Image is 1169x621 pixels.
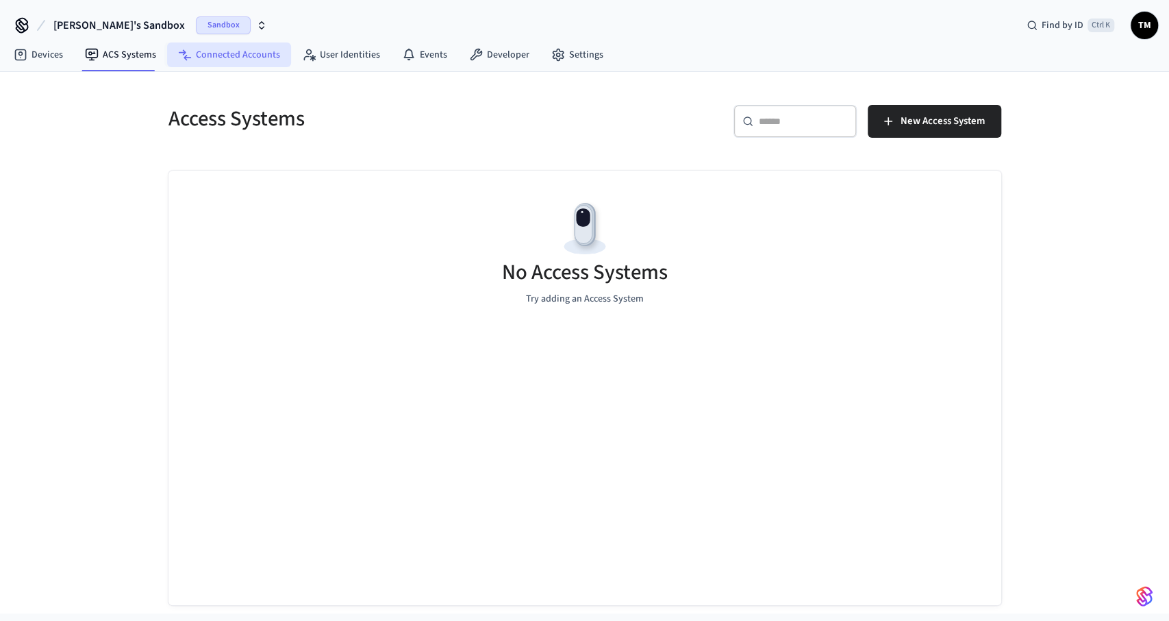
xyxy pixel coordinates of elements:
span: Find by ID [1042,19,1083,32]
div: Find by IDCtrl K [1016,13,1125,38]
span: New Access System [901,112,985,130]
img: SeamLogoGradient.69752ec5.svg [1136,585,1153,607]
a: Events [391,42,458,67]
span: Ctrl K [1088,19,1114,32]
a: Settings [540,42,614,67]
span: TM [1132,13,1157,38]
p: Try adding an Access System [526,292,644,306]
button: New Access System [868,105,1001,138]
a: Devices [3,42,74,67]
a: Connected Accounts [167,42,291,67]
a: Developer [458,42,540,67]
a: ACS Systems [74,42,167,67]
h5: Access Systems [168,105,577,133]
span: Sandbox [196,16,251,34]
span: [PERSON_NAME]'s Sandbox [53,17,185,34]
button: TM [1131,12,1158,39]
img: Devices Empty State [554,198,616,260]
h5: No Access Systems [502,258,668,287]
a: User Identities [291,42,391,67]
